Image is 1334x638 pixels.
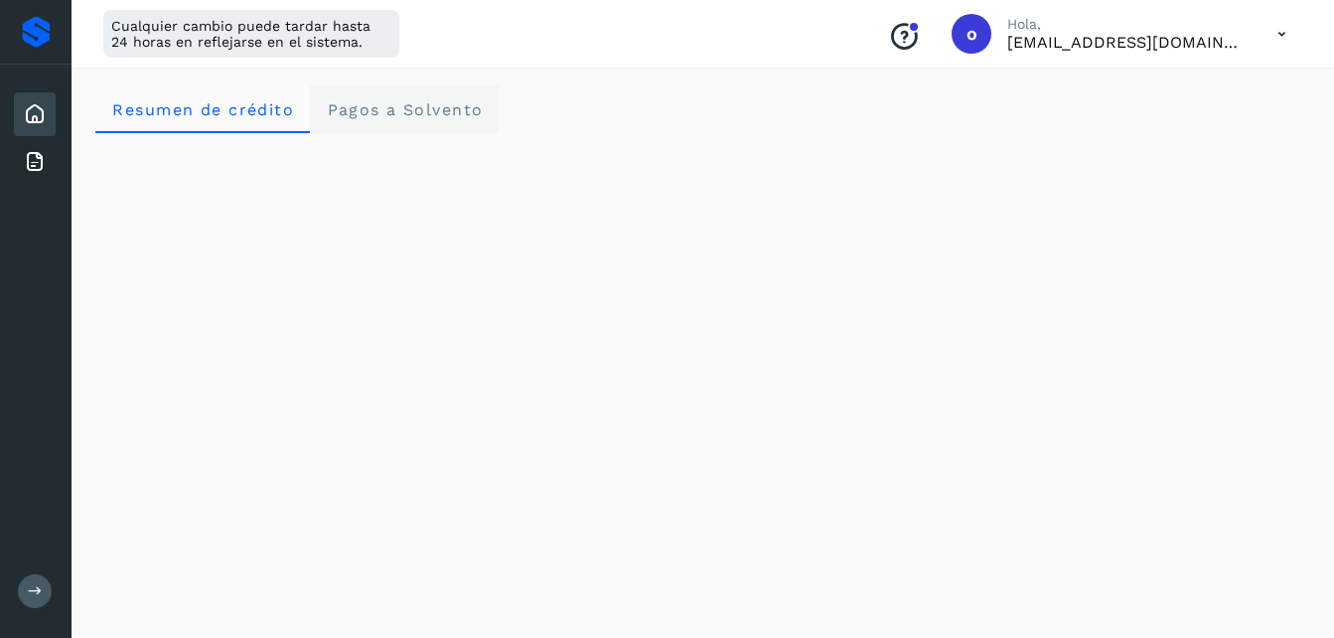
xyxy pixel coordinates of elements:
[1007,16,1246,33] p: Hola,
[1007,33,1246,52] p: ochavez@fralse.com
[326,100,483,119] span: Pagos a Solvento
[14,140,56,184] div: Facturas
[14,92,56,136] div: Inicio
[111,100,294,119] span: Resumen de crédito
[103,10,399,58] div: Cualquier cambio puede tardar hasta 24 horas en reflejarse en el sistema.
